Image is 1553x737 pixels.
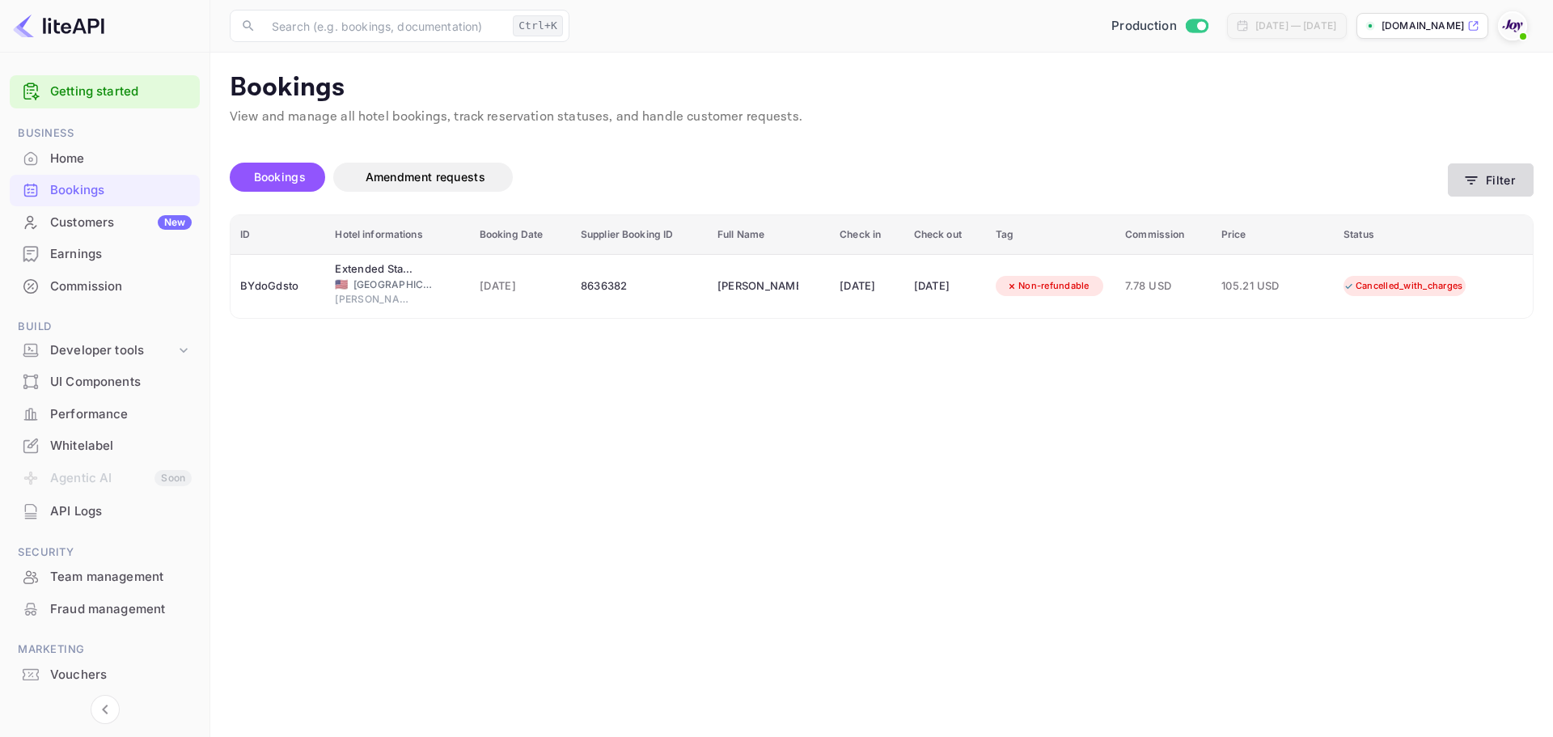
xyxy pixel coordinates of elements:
a: UI Components [10,366,200,396]
p: Bookings [230,72,1534,104]
span: Bookings [254,170,306,184]
div: Team management [10,561,200,593]
div: Whitelabel [10,430,200,462]
a: Home [10,143,200,173]
span: Build [10,318,200,336]
div: Team management [50,568,192,587]
div: [DATE] [840,273,895,299]
th: Tag [986,215,1115,255]
div: CustomersNew [10,207,200,239]
th: ID [231,215,325,255]
span: Business [10,125,200,142]
div: Earnings [50,245,192,264]
div: Edward McNamara [717,273,798,299]
a: Vouchers [10,659,200,689]
div: API Logs [50,502,192,521]
div: BYdoGdsto [240,273,315,299]
th: Full Name [708,215,830,255]
div: Vouchers [50,666,192,684]
a: API Logs [10,496,200,526]
span: Amendment requests [366,170,485,184]
div: UI Components [10,366,200,398]
span: Security [10,544,200,561]
a: Fraud management [10,594,200,624]
th: Hotel informations [325,215,469,255]
div: Vouchers [10,659,200,691]
th: Booking Date [470,215,571,255]
a: Team management [10,561,200,591]
div: Commission [50,277,192,296]
span: Production [1111,17,1177,36]
div: Extended Stay America Suites Mt Olive Budd Lake [335,261,416,277]
span: United States of America [335,279,348,290]
th: Check in [830,215,904,255]
div: Non-refundable [996,276,1100,296]
th: Status [1334,215,1533,255]
a: Commission [10,271,200,301]
div: Performance [10,399,200,430]
p: View and manage all hotel bookings, track reservation statuses, and handle customer requests. [230,108,1534,127]
div: API Logs [10,496,200,527]
a: Bookings [10,175,200,205]
span: 105.21 USD [1221,277,1302,295]
input: Search (e.g. bookings, documentation) [262,10,506,42]
a: Earnings [10,239,200,269]
div: Customers [50,214,192,232]
div: Developer tools [10,337,200,365]
div: Whitelabel [50,437,192,455]
th: Commission [1115,215,1212,255]
img: With Joy [1500,13,1525,39]
a: CustomersNew [10,207,200,237]
a: Performance [10,399,200,429]
div: Home [50,150,192,168]
div: [DATE] — [DATE] [1255,19,1336,33]
div: Fraud management [50,600,192,619]
th: Check out [904,215,986,255]
div: Developer tools [50,341,176,360]
p: [DOMAIN_NAME] [1382,19,1464,33]
div: Fraud management [10,594,200,625]
a: Whitelabel [10,430,200,460]
button: Filter [1448,163,1534,197]
span: 7.78 USD [1125,277,1202,295]
button: Collapse navigation [91,695,120,724]
div: 8636382 [581,273,698,299]
div: Performance [50,405,192,424]
th: Supplier Booking ID [571,215,708,255]
div: New [158,215,192,230]
div: account-settings tabs [230,163,1448,192]
div: Bookings [10,175,200,206]
div: Getting started [10,75,200,108]
span: [GEOGRAPHIC_DATA] [353,277,434,292]
div: Ctrl+K [513,15,563,36]
div: Switch to Sandbox mode [1105,17,1214,36]
div: Bookings [50,181,192,200]
div: [DATE] [914,273,976,299]
img: LiteAPI logo [13,13,104,39]
div: UI Components [50,373,192,392]
a: Getting started [50,83,192,101]
div: Commission [10,271,200,303]
table: booking table [231,215,1533,318]
span: [PERSON_NAME][GEOGRAPHIC_DATA] [335,292,416,307]
th: Price [1212,215,1334,255]
span: [DATE] [480,277,561,295]
span: Marketing [10,641,200,659]
div: Earnings [10,239,200,270]
div: Cancelled_with_charges [1333,276,1474,296]
div: Home [10,143,200,175]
